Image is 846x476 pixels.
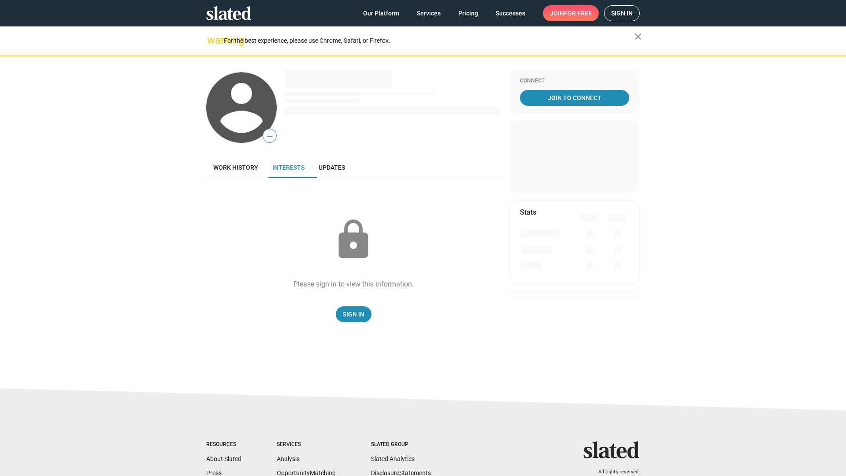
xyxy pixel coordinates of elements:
[564,5,592,21] span: for free
[331,218,375,262] mat-icon: lock
[371,455,415,462] a: Slated Analytics
[611,6,633,21] span: Sign in
[363,5,399,21] span: Our Platform
[272,164,304,171] span: Interests
[520,78,629,85] div: Connect
[206,455,241,462] a: About Slated
[410,5,448,21] a: Services
[633,31,643,42] mat-icon: close
[543,5,599,21] a: Joinfor free
[417,5,441,21] span: Services
[356,5,406,21] a: Our Platform
[277,441,336,448] div: Services
[520,90,629,106] a: Join To Connect
[336,306,371,322] a: Sign In
[263,130,276,142] span: —
[206,157,265,178] a: Work history
[458,5,478,21] span: Pricing
[343,306,364,322] span: Sign In
[520,208,536,217] mat-card-title: Stats
[522,90,627,106] span: Join To Connect
[550,5,592,21] span: Join
[207,35,218,45] mat-icon: warning
[213,164,258,171] span: Work history
[496,5,525,21] span: Successes
[371,441,431,448] div: Slated Group
[224,35,634,47] div: For the best experience, please use Chrome, Safari, or Firefox.
[277,455,300,462] a: Analysis
[319,164,345,171] span: Updates
[604,5,640,21] a: Sign in
[293,279,414,289] div: Please sign in to view this information.
[206,441,241,448] div: Resources
[312,157,352,178] a: Updates
[489,5,532,21] a: Successes
[451,5,485,21] a: Pricing
[265,157,312,178] a: Interests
